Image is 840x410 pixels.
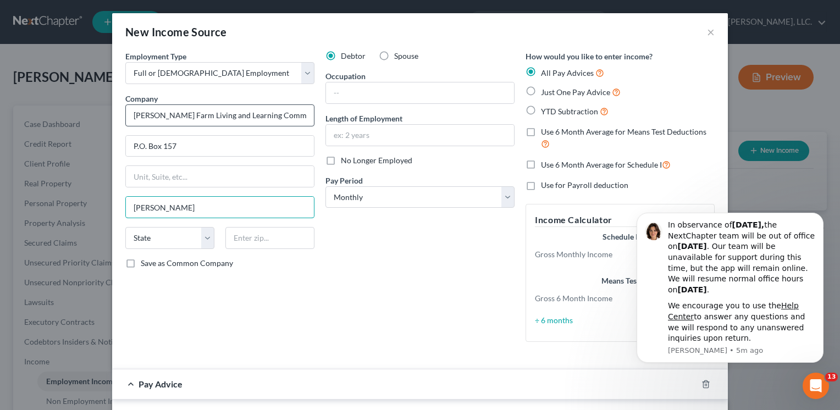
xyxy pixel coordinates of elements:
[326,82,514,103] input: --
[125,94,158,103] span: Company
[125,24,227,40] div: New Income Source
[141,258,233,268] span: Save as Common Company
[541,107,598,116] span: YTD Subtraction
[707,25,715,38] button: ×
[541,68,594,77] span: All Pay Advices
[139,379,183,389] span: Pay Advice
[529,315,635,326] div: ÷ 6 months
[541,127,706,136] span: Use 6 Month Average for Means Test Deductions
[126,166,314,187] input: Unit, Suite, etc...
[535,231,705,242] div: Schedule I
[526,51,653,62] label: How would you like to enter income?
[341,51,366,60] span: Debtor
[620,203,840,369] iframe: Intercom notifications message
[326,125,514,146] input: ex: 2 years
[541,180,628,190] span: Use for Payroll deduction
[125,52,186,61] span: Employment Type
[325,176,363,185] span: Pay Period
[529,249,635,260] div: Gross Monthly Income
[541,160,662,169] span: Use 6 Month Average for Schedule I
[325,70,366,82] label: Occupation
[394,51,418,60] span: Spouse
[803,373,829,399] iframe: Intercom live chat
[529,293,635,304] div: Gross 6 Month Income
[126,197,314,218] input: Enter city...
[325,113,402,124] label: Length of Employment
[126,136,314,157] input: Enter address...
[535,275,705,286] div: Means Test
[535,213,705,227] h5: Income Calculator
[341,156,412,165] span: No Longer Employed
[225,227,314,249] input: Enter zip...
[825,373,838,381] span: 13
[125,104,314,126] input: Search company by name...
[541,87,610,97] span: Just One Pay Advice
